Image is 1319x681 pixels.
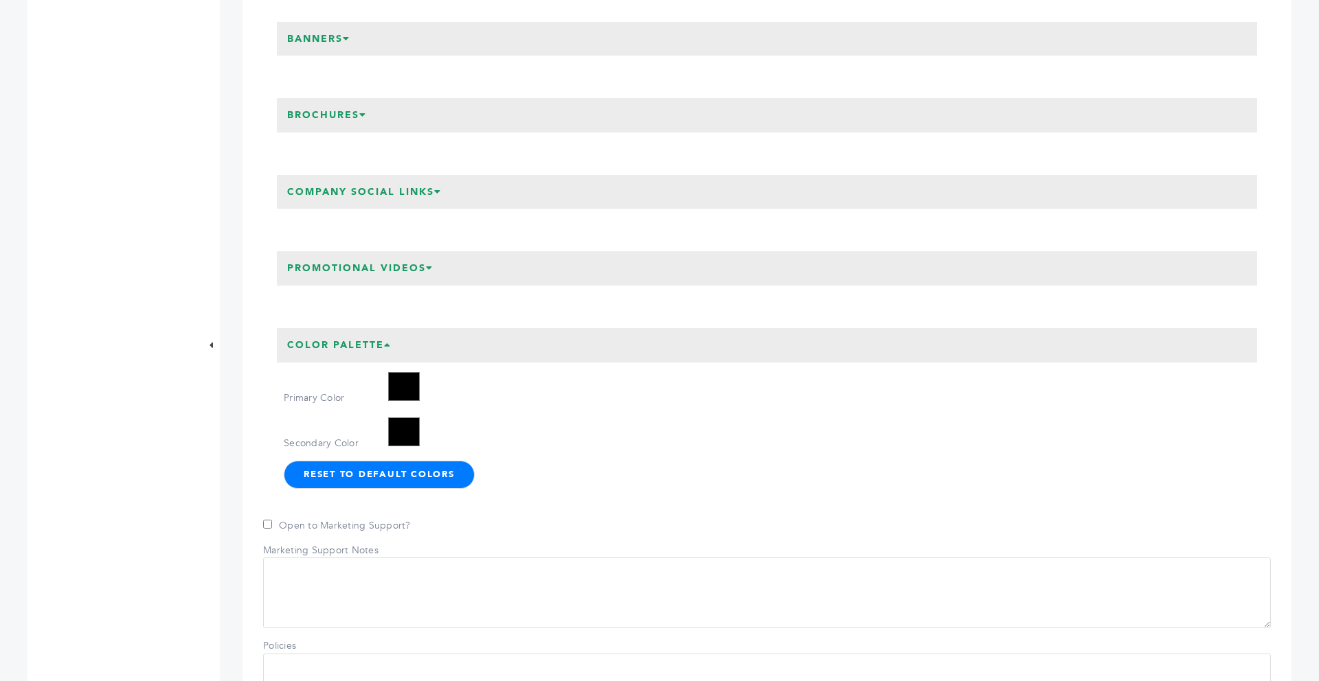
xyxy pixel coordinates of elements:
label: Policies [263,639,359,653]
input: Open to Marketing Support? [263,520,272,529]
h3: Promotional Videos [277,251,444,286]
h3: Brochures [277,98,377,132]
button: Reset to Default Colors [284,461,475,488]
label: Primary Color [284,391,380,405]
label: Marketing Support Notes [263,544,379,557]
h3: Color Palette [277,328,402,362]
h3: Company Social Links [277,175,452,209]
h3: Banners [277,22,361,56]
label: Open to Marketing Support? [263,519,411,533]
label: Secondary Color [284,437,380,450]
